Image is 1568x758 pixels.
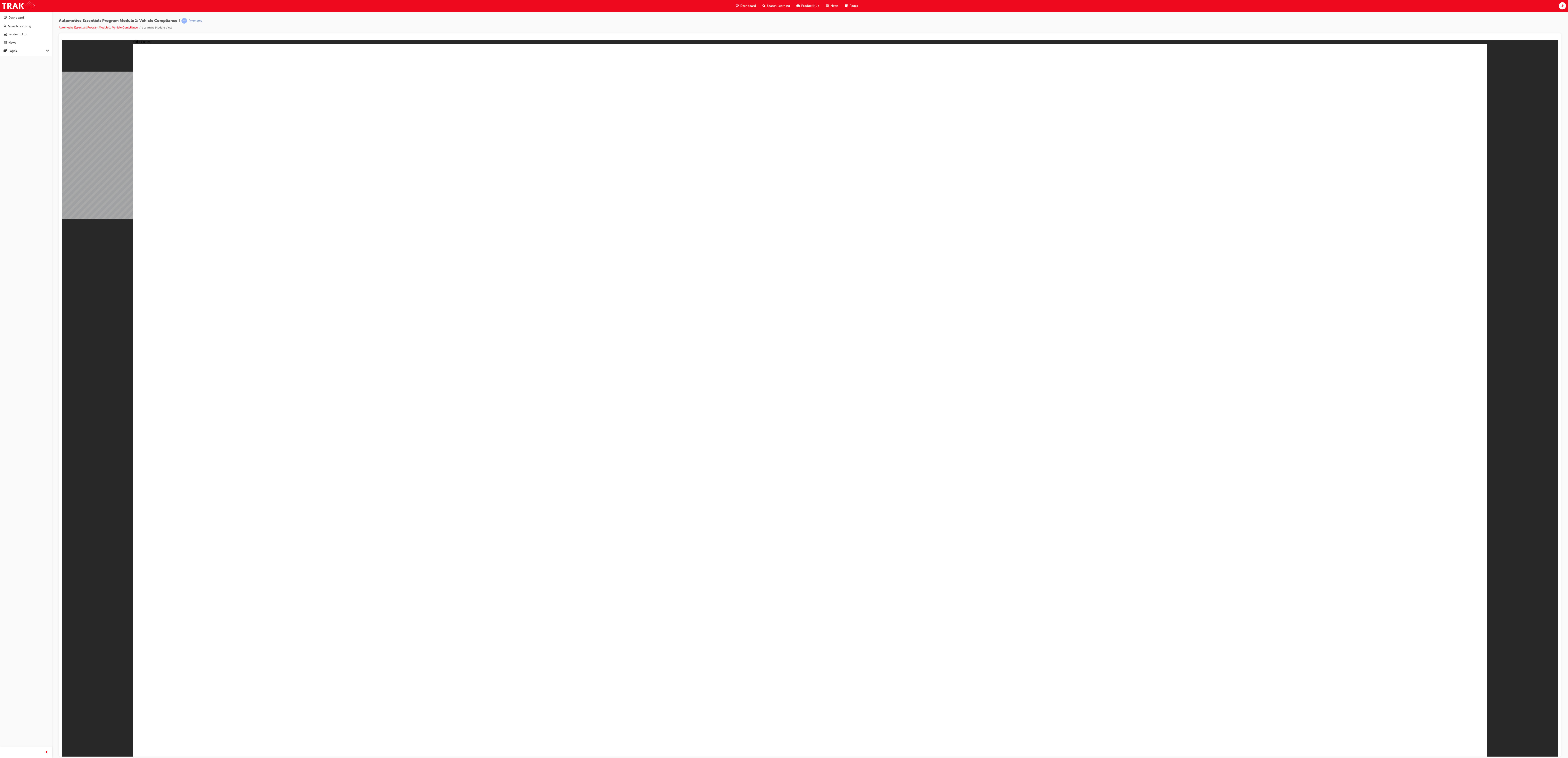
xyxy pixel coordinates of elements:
a: search-iconSearch Learning [759,2,793,10]
div: Search Learning [8,24,31,29]
span: learningRecordVerb_ATTEMPT-icon [181,18,187,24]
a: News [2,39,51,47]
li: eLearning Module View [142,25,172,30]
button: DashboardSearch LearningProduct HubNews [2,13,51,47]
span: pages-icon [4,49,7,53]
span: News [831,3,838,8]
a: news-iconNews [823,2,842,10]
div: Product Hub [8,32,26,37]
a: Product Hub [2,31,51,38]
span: news-icon [826,3,829,8]
span: | [179,18,180,23]
div: Pages [8,49,17,53]
button: Pages [2,47,51,55]
span: news-icon [4,41,7,45]
img: Trak [2,1,35,10]
span: Dashboard [740,3,756,8]
span: guage-icon [736,3,739,8]
span: Pages [850,3,858,8]
span: car-icon [797,3,800,8]
span: Automotive Essentials Program Module 1: Vehicle Compliance [59,18,177,23]
a: guage-iconDashboard [732,2,759,10]
a: Dashboard [2,14,51,22]
span: Search Learning [767,3,790,8]
a: Automotive Essentials Program Module 1: Vehicle Compliance [59,26,138,29]
span: LH [1560,3,1564,8]
div: Dashboard [8,15,24,20]
span: guage-icon [4,16,7,20]
div: News [8,40,16,45]
a: Search Learning [2,22,51,30]
a: car-iconProduct Hub [793,2,823,10]
span: down-icon [46,48,49,54]
span: Product Hub [801,3,819,8]
span: car-icon [4,33,7,36]
div: Attempted [189,19,202,23]
span: pages-icon [845,3,848,8]
span: search-icon [4,24,7,28]
span: prev-icon [45,750,48,755]
button: LH [1559,2,1566,9]
span: search-icon [762,3,765,8]
a: pages-iconPages [842,2,861,10]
